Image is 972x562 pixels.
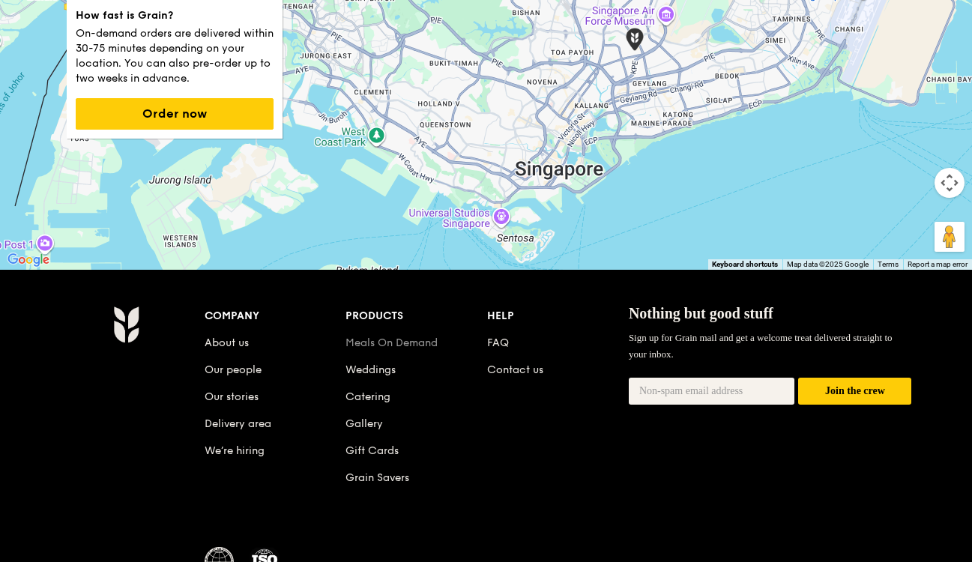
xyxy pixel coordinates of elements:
[76,23,274,86] p: On-demand orders are delivered within 30-75 minutes depending on your location. You can also pre-...
[205,306,346,327] div: Company
[4,250,53,270] a: Open this area in Google Maps (opens a new window)
[345,471,409,484] a: Grain Savers
[205,417,271,430] a: Delivery area
[345,417,383,430] a: Gallery
[113,306,139,343] img: Grain
[487,306,629,327] div: Help
[629,305,773,321] span: Nothing but good stuff
[878,260,899,268] a: Terms
[76,9,173,22] strong: How fast is Grain?
[76,98,274,130] button: Order now
[935,222,965,252] button: Drag Pegman onto the map to open Street View
[76,108,274,121] a: Order now
[205,363,262,376] a: Our people
[487,363,543,376] a: Contact us
[205,390,259,403] a: Our stories
[205,336,249,349] a: About us
[787,260,869,268] span: Map data ©2025 Google
[487,336,509,349] a: FAQ
[345,363,396,376] a: Weddings
[798,378,911,405] button: Join the crew
[205,444,265,457] a: We’re hiring
[345,306,487,327] div: Products
[908,260,968,268] a: Report a map error
[629,332,893,360] span: Sign up for Grain mail and get a welcome treat delivered straight to your inbox.
[935,168,965,198] button: Map camera controls
[345,336,438,349] a: Meals On Demand
[629,378,795,405] input: Non-spam email address
[345,390,390,403] a: Catering
[4,250,53,270] img: Google
[712,259,778,270] button: Keyboard shortcuts
[345,444,399,457] a: Gift Cards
